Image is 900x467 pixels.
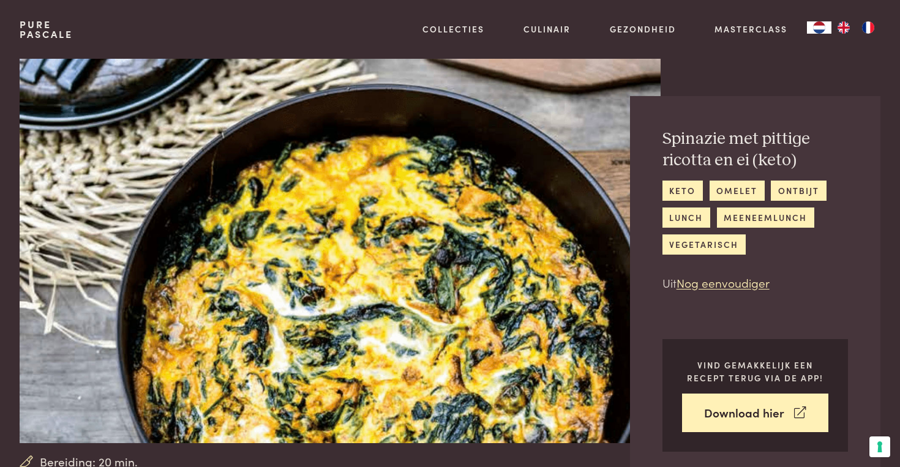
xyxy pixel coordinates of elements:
a: omelet [710,181,765,201]
div: Language [807,21,831,34]
a: Nog eenvoudiger [677,274,770,291]
a: ontbijt [771,181,826,201]
h2: Spinazie met pittige ricotta en ei (keto) [662,129,848,171]
ul: Language list [831,21,880,34]
a: PurePascale [20,20,73,39]
aside: Language selected: Nederlands [807,21,880,34]
a: EN [831,21,856,34]
a: keto [662,181,703,201]
a: NL [807,21,831,34]
a: Culinair [523,23,571,35]
a: meeneemlunch [717,207,814,228]
p: Vind gemakkelijk een recept terug via de app! [682,359,829,384]
img: Spinazie met pittige ricotta en ei (keto) [20,59,661,443]
p: Uit [662,274,848,292]
a: FR [856,21,880,34]
a: Collecties [422,23,484,35]
a: Gezondheid [610,23,676,35]
a: Masterclass [714,23,787,35]
a: Download hier [682,394,829,432]
a: lunch [662,207,710,228]
a: vegetarisch [662,234,746,255]
button: Uw voorkeuren voor toestemming voor trackingtechnologieën [869,436,890,457]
